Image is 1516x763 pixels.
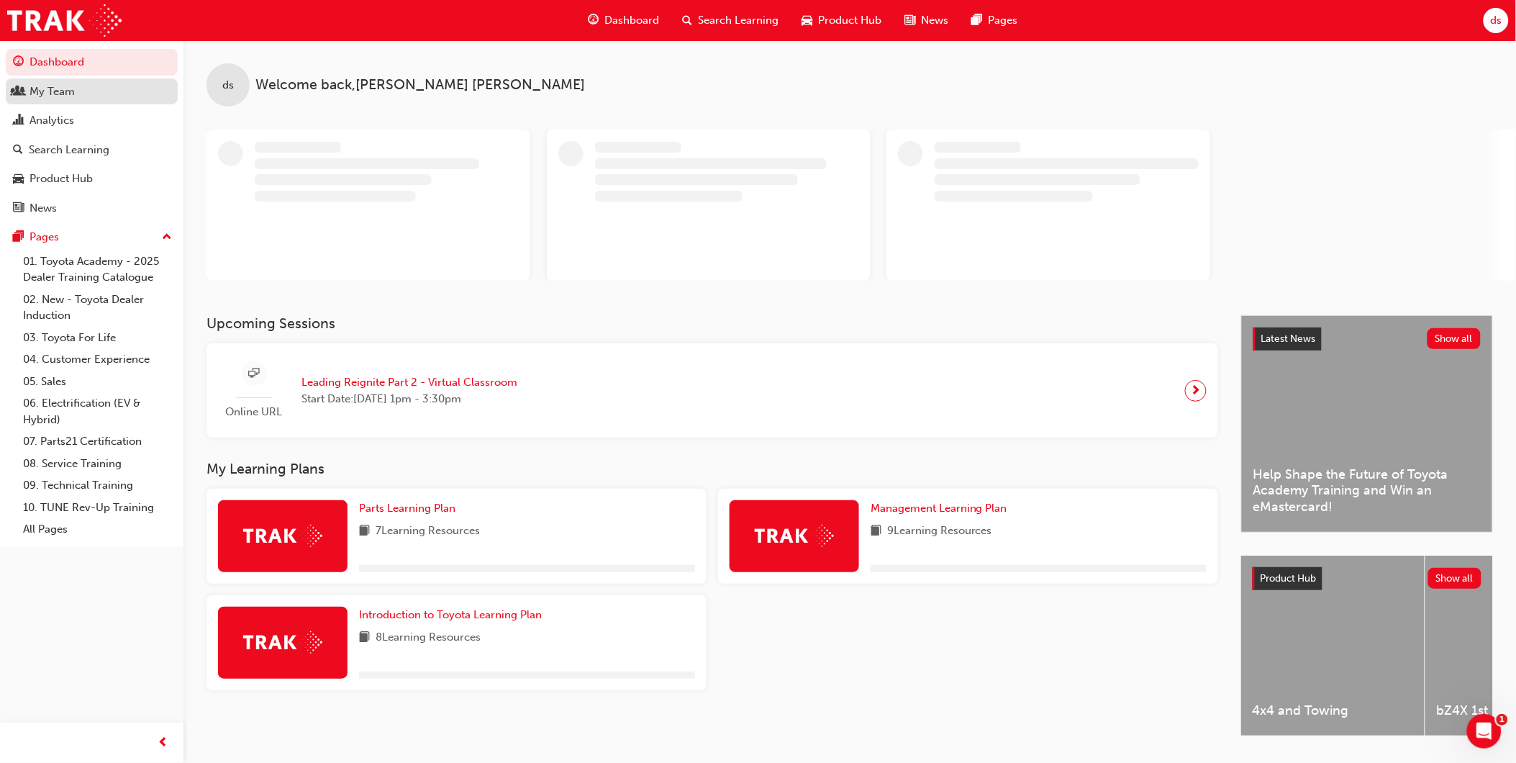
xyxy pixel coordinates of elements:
span: next-icon [1191,381,1202,401]
a: 03. Toyota For Life [17,327,178,349]
img: Trak [243,525,322,547]
span: prev-icon [158,734,169,752]
span: Search Learning [698,12,779,29]
button: Pages [6,224,178,250]
button: Show all [1428,328,1481,349]
span: Product Hub [818,12,881,29]
span: Welcome back , [PERSON_NAME] [PERSON_NAME] [255,77,585,94]
a: My Team [6,78,178,105]
img: Trak [7,4,122,37]
a: guage-iconDashboard [576,6,671,35]
span: 1 [1497,714,1508,726]
button: DashboardMy TeamAnalyticsSearch LearningProduct HubNews [6,46,178,224]
span: sessionType_ONLINE_URL-icon [249,365,260,383]
span: people-icon [13,86,24,99]
span: 7 Learning Resources [376,523,480,541]
a: All Pages [17,518,178,541]
a: Parts Learning Plan [359,500,461,517]
span: Introduction to Toyota Learning Plan [359,608,542,621]
span: Help Shape the Future of Toyota Academy Training and Win an eMastercard! [1253,466,1481,515]
span: book-icon [359,629,370,647]
a: news-iconNews [893,6,960,35]
span: search-icon [682,12,692,30]
span: guage-icon [13,56,24,69]
span: chart-icon [13,114,24,127]
span: 9 Learning Resources [887,523,992,541]
h3: My Learning Plans [206,461,1218,477]
span: Leading Reignite Part 2 - Virtual Classroom [301,374,517,391]
a: search-iconSearch Learning [671,6,790,35]
button: ds [1484,8,1509,33]
span: pages-icon [13,231,24,244]
div: Pages [29,229,59,245]
span: Dashboard [604,12,659,29]
span: ds [222,77,234,94]
span: book-icon [359,523,370,541]
a: Product HubShow all [1253,567,1481,590]
a: Search Learning [6,137,178,163]
span: search-icon [13,144,23,157]
h3: Upcoming Sessions [206,315,1218,332]
span: car-icon [13,173,24,186]
img: Trak [243,631,322,654]
a: News [6,195,178,222]
a: 02. New - Toyota Dealer Induction [17,289,178,327]
div: Analytics [29,112,74,129]
a: Product Hub [6,166,178,192]
a: Dashboard [6,49,178,76]
a: 05. Sales [17,371,178,393]
span: pages-icon [971,12,982,30]
a: Introduction to Toyota Learning Plan [359,607,548,623]
a: 04. Customer Experience [17,348,178,371]
div: Product Hub [29,171,93,187]
div: Search Learning [29,142,109,158]
a: 09. Technical Training [17,474,178,497]
span: ds [1490,12,1502,29]
img: Trak [755,525,834,547]
a: Latest NewsShow all [1253,328,1481,351]
div: My Team [29,83,75,100]
a: Latest NewsShow allHelp Shape the Future of Toyota Academy Training and Win an eMastercard! [1241,315,1493,533]
span: Latest News [1261,333,1316,345]
span: Parts Learning Plan [359,502,455,515]
span: News [921,12,948,29]
span: 4x4 and Towing [1253,703,1413,719]
span: book-icon [871,523,881,541]
span: Management Learning Plan [871,502,1007,515]
span: 8 Learning Resources [376,629,481,647]
a: 01. Toyota Academy - 2025 Dealer Training Catalogue [17,250,178,289]
a: Online URLLeading Reignite Part 2 - Virtual ClassroomStart Date:[DATE] 1pm - 3:30pm [218,355,1207,426]
span: guage-icon [588,12,599,30]
div: News [29,200,57,217]
iframe: Intercom live chat [1467,714,1502,749]
span: up-icon [162,228,172,247]
span: Online URL [218,404,290,420]
a: 07. Parts21 Certification [17,430,178,453]
span: Pages [988,12,1017,29]
a: 4x4 and Towing [1241,556,1425,736]
span: Product Hub [1261,572,1317,584]
a: 06. Electrification (EV & Hybrid) [17,392,178,430]
span: news-icon [13,202,24,215]
span: news-icon [904,12,915,30]
a: 08. Service Training [17,453,178,475]
span: Start Date: [DATE] 1pm - 3:30pm [301,391,517,407]
a: 10. TUNE Rev-Up Training [17,497,178,519]
button: Show all [1428,568,1482,589]
a: Analytics [6,107,178,134]
span: car-icon [802,12,812,30]
a: pages-iconPages [960,6,1029,35]
a: Management Learning Plan [871,500,1013,517]
a: car-iconProduct Hub [790,6,893,35]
